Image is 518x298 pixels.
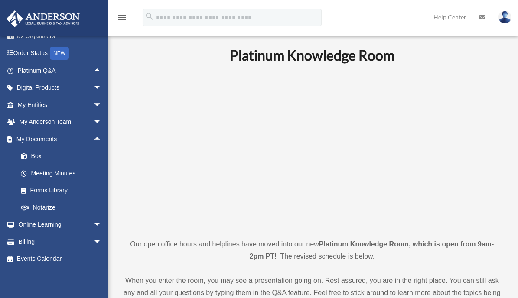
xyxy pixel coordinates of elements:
[93,62,111,80] span: arrow_drop_up
[6,250,115,268] a: Events Calendar
[6,216,115,233] a: Online Learningarrow_drop_down
[93,96,111,114] span: arrow_drop_down
[124,238,501,262] p: Our open office hours and helplines have moved into our new ! The revised schedule is below.
[6,233,115,250] a: Billingarrow_drop_down
[117,12,127,23] i: menu
[50,47,69,60] div: NEW
[6,130,115,148] a: My Documentsarrow_drop_up
[12,182,115,199] a: Forms Library
[12,148,115,165] a: Box
[6,45,115,62] a: Order StatusNEW
[93,113,111,131] span: arrow_drop_down
[93,130,111,148] span: arrow_drop_up
[6,79,115,97] a: Digital Productsarrow_drop_down
[93,79,111,97] span: arrow_drop_down
[145,12,154,21] i: search
[6,62,115,79] a: Platinum Q&Aarrow_drop_up
[250,240,494,260] strong: Platinum Knowledge Room, which is open from 9am-2pm PT
[93,233,111,251] span: arrow_drop_down
[6,113,115,131] a: My Anderson Teamarrow_drop_down
[182,76,442,222] iframe: 231110_Toby_KnowledgeRoom
[6,96,115,113] a: My Entitiesarrow_drop_down
[230,47,394,64] b: Platinum Knowledge Room
[4,10,82,27] img: Anderson Advisors Platinum Portal
[12,199,115,216] a: Notarize
[93,216,111,234] span: arrow_drop_down
[117,15,127,23] a: menu
[12,165,115,182] a: Meeting Minutes
[498,11,511,23] img: User Pic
